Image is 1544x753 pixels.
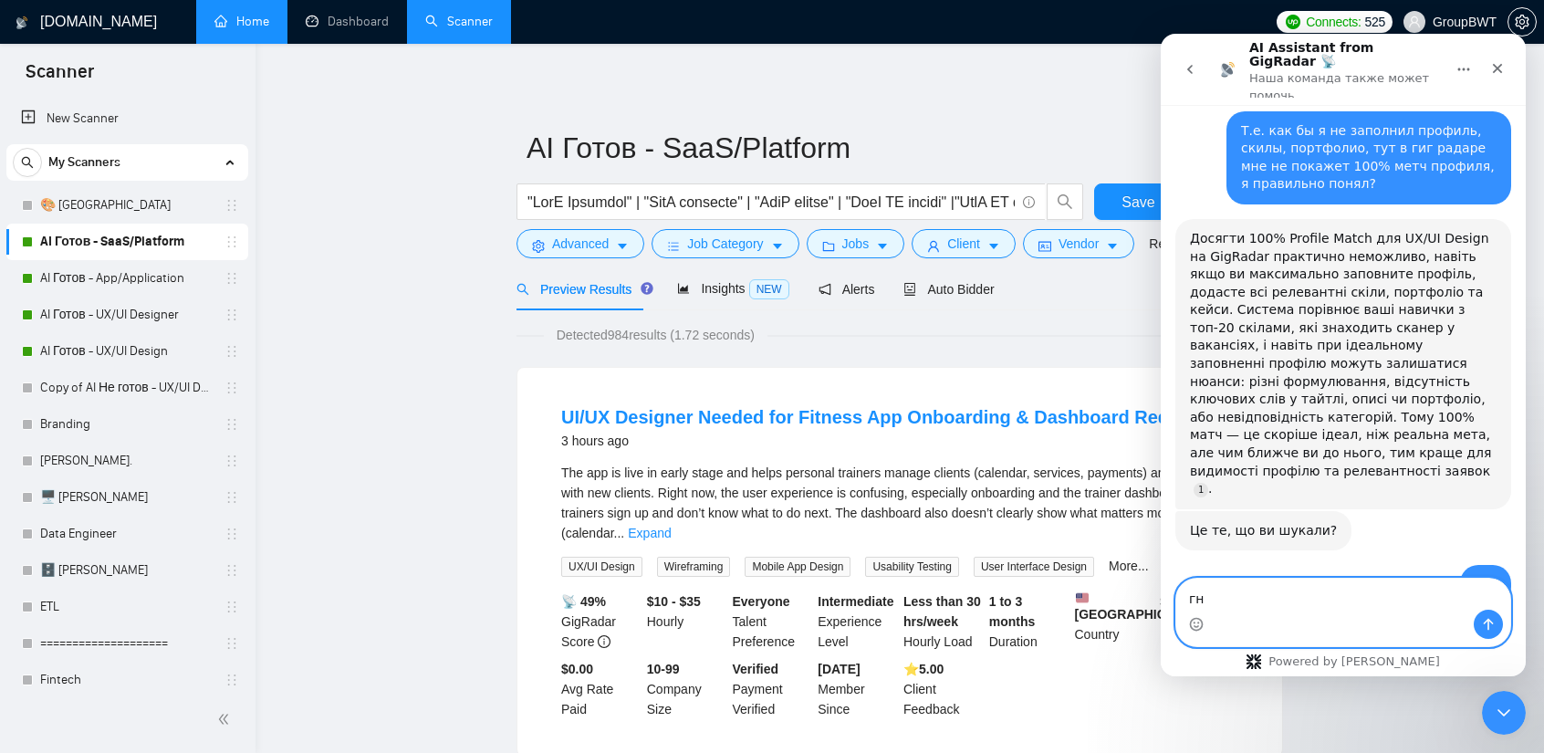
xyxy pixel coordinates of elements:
[819,282,875,297] span: Alerts
[558,659,643,719] div: Avg Rate Paid
[544,325,767,345] span: Detected 984 results (1.72 seconds)
[14,156,41,169] span: search
[903,282,994,297] span: Auto Bidder
[733,594,790,609] b: Everyone
[947,234,980,254] span: Client
[643,659,729,719] div: Company Size
[814,659,900,719] div: Member Since
[425,14,493,29] a: searchScanner
[13,148,42,177] button: search
[1048,193,1082,210] span: search
[224,198,239,213] span: holder
[21,100,234,137] a: New Scanner
[516,283,529,296] span: search
[1038,239,1051,253] span: idcard
[224,490,239,505] span: holder
[40,187,214,224] a: 🎨 [GEOGRAPHIC_DATA]
[643,591,729,652] div: Hourly
[16,8,28,37] img: logo
[11,58,109,97] span: Scanner
[6,100,248,137] li: New Scanner
[1023,229,1134,258] button: idcardVendorcaret-down
[1121,191,1154,214] span: Save
[733,662,779,676] b: Verified
[647,594,701,609] b: $10 - $35
[745,557,850,577] span: Mobile App Design
[1076,591,1089,604] img: 🇺🇸
[40,589,214,625] a: ETL
[532,239,545,253] span: setting
[552,234,609,254] span: Advanced
[1482,691,1526,735] iframe: Intercom live chat
[516,282,648,297] span: Preview Results
[677,282,690,295] span: area-chart
[639,280,655,297] div: Tooltip anchor
[667,239,680,253] span: bars
[729,659,815,719] div: Payment Verified
[40,297,214,333] a: AI Готов - UX/UI Designer
[1161,34,1526,676] iframe: Intercom live chat
[903,283,916,296] span: robot
[814,591,900,652] div: Experience Level
[224,527,239,541] span: holder
[989,594,1036,629] b: 1 to 3 months
[1306,12,1361,32] span: Connects:
[1507,15,1537,29] a: setting
[40,370,214,406] a: Copy of AI Не готов - UX/UI Designer
[598,635,610,648] span: info-circle
[558,591,643,652] div: GigRadar Score
[900,659,986,719] div: Client Feedback
[224,454,239,468] span: holder
[912,229,1016,258] button: userClientcaret-down
[224,235,239,249] span: holder
[987,239,1000,253] span: caret-down
[48,144,120,181] span: My Scanners
[1149,234,1199,254] a: Reset All
[561,662,593,676] b: $0.00
[214,14,269,29] a: homeHome
[903,594,981,629] b: Less than 30 hrs/week
[1156,591,1242,652] div: Total Spent
[40,516,214,552] a: Data Engineer
[1106,239,1119,253] span: caret-down
[217,710,235,728] span: double-left
[224,636,239,651] span: holder
[687,234,763,254] span: Job Category
[561,407,1216,427] a: UI/UX Designer Needed for Fitness App Onboarding & Dashboard Redesign
[40,479,214,516] a: 🖥️ [PERSON_NAME]
[865,557,958,577] span: Usability Testing
[224,271,239,286] span: holder
[40,260,214,297] a: AI Готов - App/Application
[876,239,889,253] span: caret-down
[224,344,239,359] span: holder
[818,662,860,676] b: [DATE]
[1365,12,1385,32] span: 525
[224,381,239,395] span: holder
[1075,591,1212,622] b: [GEOGRAPHIC_DATA]
[616,239,629,253] span: caret-down
[224,563,239,578] span: holder
[974,557,1094,577] span: User Interface Design
[1059,234,1099,254] span: Vendor
[516,229,644,258] button: settingAdvancedcaret-down
[628,526,671,540] a: Expand
[561,430,1216,452] div: 3 hours ago
[677,281,788,296] span: Insights
[986,591,1071,652] div: Duration
[819,283,831,296] span: notification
